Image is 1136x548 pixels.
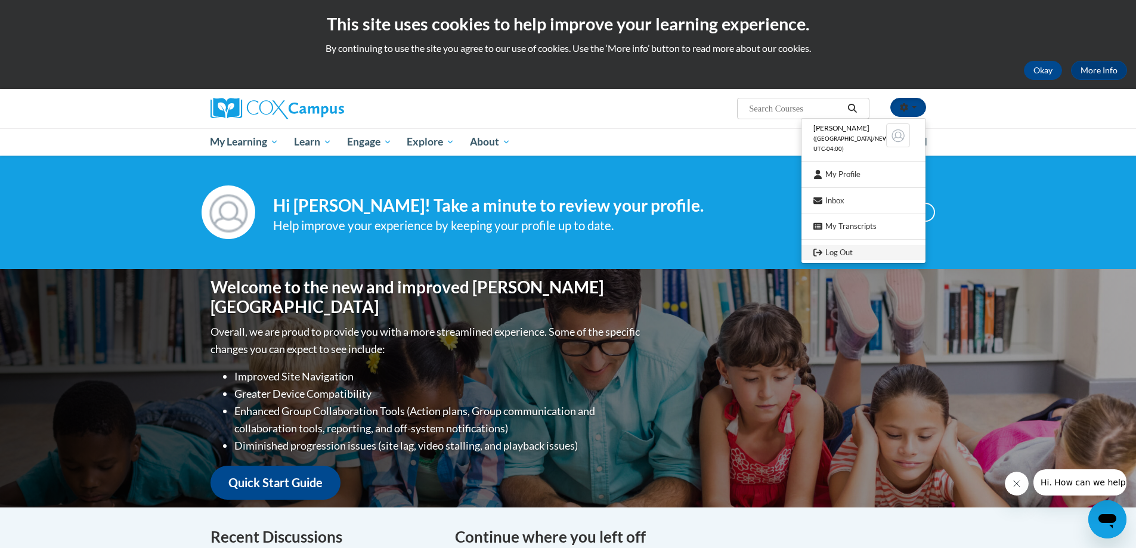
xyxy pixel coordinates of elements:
iframe: Message from company [1033,469,1126,496]
span: About [470,135,510,149]
a: My Learning [203,128,287,156]
a: Cox Campus [211,98,437,119]
a: My Profile [801,167,925,182]
button: Search [843,101,861,116]
iframe: Close message [1005,472,1029,496]
iframe: Button to launch messaging window [1088,500,1126,538]
a: Quick Start Guide [211,466,341,500]
span: Learn [294,135,332,149]
li: Diminished progression issues (site lag, video stalling, and playback issues) [234,437,643,454]
div: Main menu [193,128,944,156]
a: My Transcripts [801,219,925,234]
a: More Info [1071,61,1127,80]
div: Help improve your experience by keeping your profile up to date. [273,216,843,236]
li: Enhanced Group Collaboration Tools (Action plans, Group communication and collaboration tools, re... [234,403,643,437]
img: Cox Campus [211,98,344,119]
p: Overall, we are proud to provide you with a more streamlined experience. Some of the specific cha... [211,323,643,358]
span: ([GEOGRAPHIC_DATA]/New_York UTC-04:00) [813,135,906,152]
span: My Learning [210,135,278,149]
a: Inbox [801,193,925,208]
h1: Welcome to the new and improved [PERSON_NAME][GEOGRAPHIC_DATA] [211,277,643,317]
h4: Hi [PERSON_NAME]! Take a minute to review your profile. [273,196,843,216]
button: Account Settings [890,98,926,117]
a: Explore [399,128,462,156]
li: Greater Device Compatibility [234,385,643,403]
li: Improved Site Navigation [234,368,643,385]
a: Learn [286,128,339,156]
a: Engage [339,128,400,156]
img: Profile Image [202,185,255,239]
span: [PERSON_NAME] [813,123,869,132]
a: Logout [801,245,925,260]
span: Hi. How can we help? [7,8,97,18]
button: Okay [1024,61,1062,80]
span: Engage [347,135,392,149]
input: Search Courses [748,101,843,116]
a: About [462,128,518,156]
img: Learner Profile Avatar [886,123,910,147]
p: By continuing to use the site you agree to our use of cookies. Use the ‘More info’ button to read... [9,42,1127,55]
span: Explore [407,135,454,149]
h2: This site uses cookies to help improve your learning experience. [9,12,1127,36]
